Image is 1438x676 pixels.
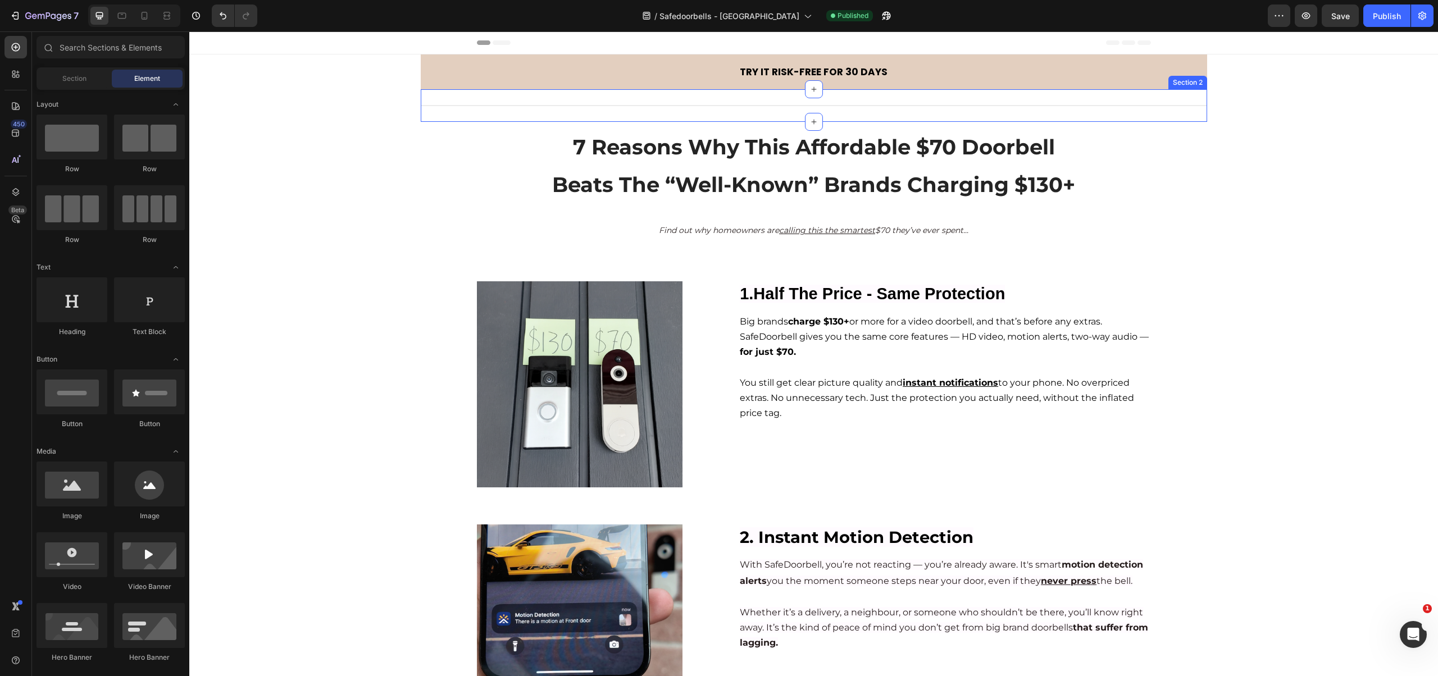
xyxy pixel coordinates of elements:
[1423,604,1432,613] span: 1
[37,164,107,174] div: Row
[654,10,657,22] span: /
[981,46,1016,56] div: Section 2
[74,9,79,22] p: 7
[37,262,51,272] span: Text
[37,446,56,456] span: Media
[1331,11,1350,21] span: Save
[114,327,185,337] div: Text Block
[37,652,107,663] div: Hero Banner
[134,74,160,84] span: Element
[659,10,799,22] span: Safedoorbells - [GEOGRAPHIC_DATA]
[713,346,809,357] u: instant notifications
[288,250,494,456] img: gempages_570336046982628576-6715f819-38e6-4736-8a30-4fd14c5af4ae.png
[852,544,907,555] u: never press
[37,582,107,592] div: Video
[62,74,87,84] span: Section
[1400,621,1427,648] iframe: Intercom live chat
[838,11,868,21] span: Published
[167,95,185,113] span: Toggle open
[189,31,1438,676] iframe: Design area
[114,511,185,521] div: Image
[550,496,784,515] span: 2. Instant Motion Detection
[550,285,959,326] span: Big brands or more for a video doorbell, and that’s before any extras. SafeDoorbell gives you the...
[1373,10,1401,22] div: Publish
[114,235,185,245] div: Row
[4,4,84,27] button: 7
[37,99,58,109] span: Layout
[550,528,954,555] span: With SafeDoorbell, you’re not reacting — you’re already aware. It's smart you the moment someone ...
[37,36,185,58] input: Search Sections & Elements
[37,235,107,245] div: Row
[37,327,107,337] div: Heading
[590,194,686,204] u: calling this the smartest
[167,258,185,276] span: Toggle open
[37,511,107,521] div: Image
[114,164,185,174] div: Row
[550,34,698,47] strong: TRY IT RISK-FREE FOR 30 DAYS
[37,354,57,364] span: Button
[167,442,185,460] span: Toggle open
[1322,4,1359,27] button: Save
[550,253,816,271] strong: 1.Half The Price - Same Protection
[37,419,107,429] div: Button
[11,120,27,129] div: 450
[114,419,185,429] div: Button
[1363,4,1410,27] button: Publish
[470,194,779,204] i: Find out why homeowners are $70 they’ve ever spent...
[114,582,185,592] div: Video Banner
[114,652,185,663] div: Hero Banner
[550,575,959,616] span: Whether it’s a delivery, a neighbour, or someone who shouldn’t be there, you’ll know right away. ...
[599,285,660,295] strong: charge $130+
[167,350,185,368] span: Toggle open
[550,346,945,387] span: You still get clear picture quality and to your phone. No overpriced extras. No unnecessary tech....
[550,528,954,555] strong: motion detection alerts
[8,205,27,214] div: Beta
[363,140,886,166] span: Beats The “Well-Known” Brands Charging $130+
[384,103,866,128] span: 7 Reasons Why This Affordable $70 Doorbell
[212,4,257,27] div: Undo/Redo
[550,315,607,326] strong: for just $70.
